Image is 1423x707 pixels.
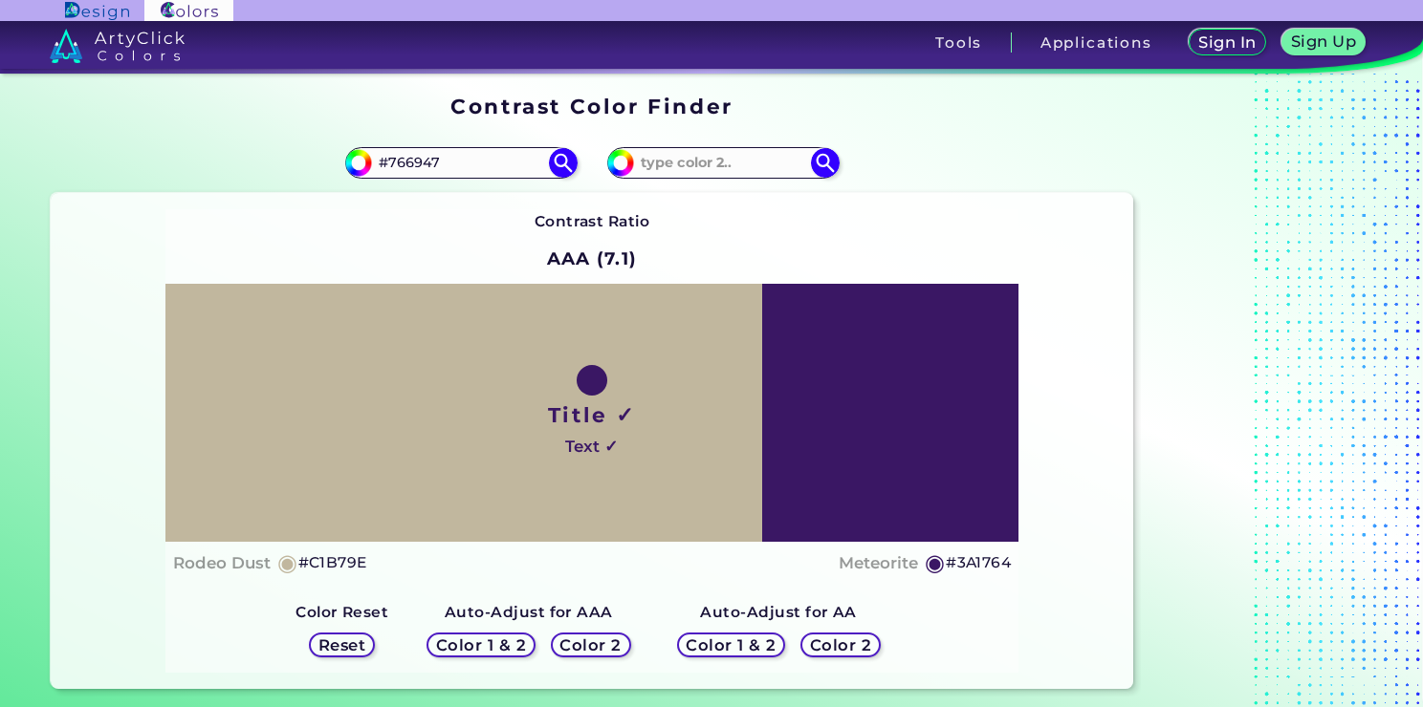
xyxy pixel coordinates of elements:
h4: Meteorite [839,549,918,577]
ya-tr-span: Sign Up [1294,32,1353,50]
h4: Rodeo Dust [173,549,271,577]
img: icon search [811,148,840,177]
img: icon search [549,148,578,177]
ya-tr-span: Auto-Adjust for AA [700,603,856,621]
ya-tr-span: Contrast Color Finder [450,94,733,118]
ya-tr-span: Applications [1040,33,1152,52]
h5: #3A1764 [946,550,1011,575]
ya-tr-span: ◉ [925,548,946,576]
ya-tr-span: Sign In [1201,33,1253,51]
ya-tr-span: Tools [935,33,982,52]
ya-tr-span: Auto-Adjust for AAA [445,603,613,621]
ya-tr-span: Color 1 & 2 [441,636,522,653]
img: ArtyClick Design logo [65,2,129,20]
ya-tr-span: Color 1 & 2 [690,636,772,653]
ya-tr-span: Reset [320,636,363,653]
h4: Text ✓ [565,433,618,461]
a: Sign Up [1286,31,1362,54]
input: type color 1.. [372,150,550,176]
ya-tr-span: Color Reset [296,603,388,621]
ya-tr-span: Contrast Ratio [535,212,650,230]
ya-tr-span: Color 2 [813,636,868,653]
ya-tr-span: ◉ [277,548,298,576]
a: Sign In [1193,31,1262,54]
h1: Title ✓ [548,400,636,429]
h2: AAA (7.1) [537,238,646,280]
img: logo_artyclick_colors_white.svg [50,29,185,63]
h5: #C1B79E [298,550,367,575]
input: type color 2.. [634,150,812,176]
ya-tr-span: Color 2 [563,636,619,653]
